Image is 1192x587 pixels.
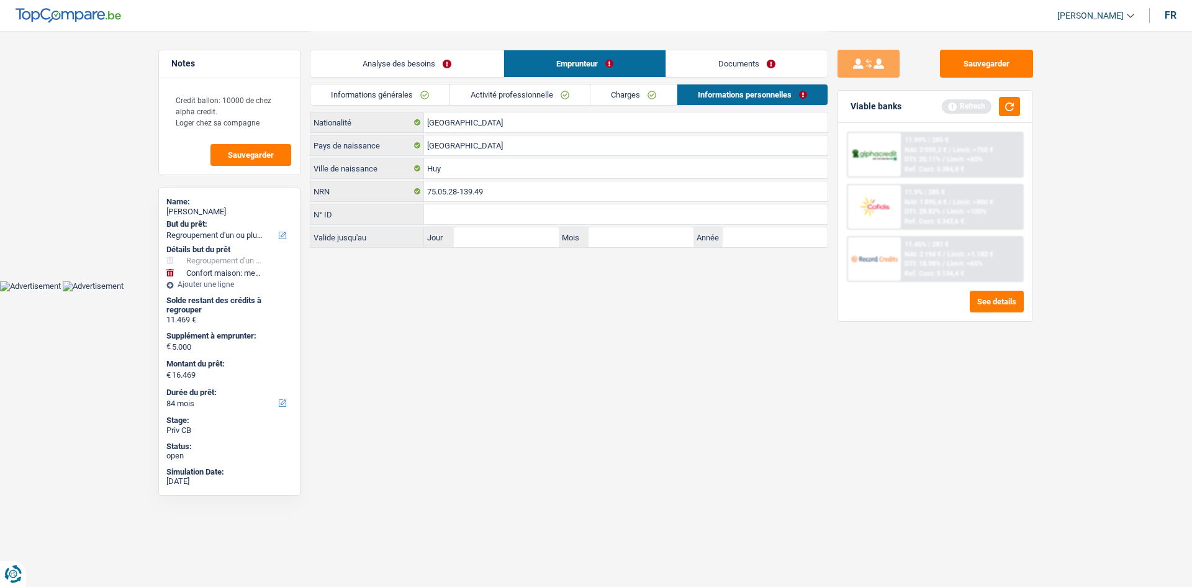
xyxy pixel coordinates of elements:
[166,331,290,341] label: Supplément à emprunter:
[166,451,292,461] div: open
[905,240,949,248] div: 11.45% | 281 €
[166,425,292,435] div: Priv CB
[905,198,947,206] span: NAI: 1 895,4 €
[949,198,951,206] span: /
[310,204,424,224] label: N° ID
[953,146,993,154] span: Limit: >750 €
[666,50,828,77] a: Documents
[947,155,983,163] span: Limit: <60%
[559,227,589,247] label: Mois
[424,135,828,155] input: Belgique
[947,250,993,258] span: Limit: >1.183 €
[310,181,424,201] label: NRN
[166,207,292,217] div: [PERSON_NAME]
[589,227,693,247] input: MM
[590,84,677,105] a: Charges
[851,101,901,112] div: Viable banks
[905,217,964,225] div: Ref. Cost: 5 343,6 €
[310,50,503,77] a: Analyse des besoins
[905,165,964,173] div: Ref. Cost: 5 384,8 €
[450,84,590,105] a: Activité professionnelle
[905,270,964,278] div: Ref. Cost: 5 134,4 €
[504,50,666,77] a: Emprunteur
[851,247,897,270] img: Record Credits
[851,148,897,162] img: AlphaCredit
[693,227,723,247] label: Année
[905,207,941,216] span: DTI: 28.82%
[942,155,945,163] span: /
[16,8,121,23] img: TopCompare Logo
[210,144,291,166] button: Sauvegarder
[942,99,991,113] div: Refresh
[166,296,292,315] div: Solde restant des crédits à regrouper
[310,112,424,132] label: Nationalité
[310,135,424,155] label: Pays de naissance
[723,227,828,247] input: AAAA
[424,112,828,132] input: Belgique
[943,250,946,258] span: /
[942,207,945,216] span: /
[1057,11,1124,21] span: [PERSON_NAME]
[166,467,292,477] div: Simulation Date:
[424,181,828,201] input: 12.12.12-123.12
[166,219,290,229] label: But du prêt:
[970,291,1024,312] button: See details
[166,416,292,425] div: Stage:
[1047,6,1134,26] a: [PERSON_NAME]
[942,260,945,268] span: /
[940,50,1033,78] button: Sauvegarder
[166,359,290,369] label: Montant du prêt:
[454,227,559,247] input: JJ
[949,146,951,154] span: /
[947,207,987,216] span: Limit: <100%
[677,84,828,105] a: Informations personnelles
[166,280,292,289] div: Ajouter une ligne
[905,250,941,258] span: NAI: 2 194 €
[851,195,897,218] img: Cofidis
[166,476,292,486] div: [DATE]
[166,197,292,207] div: Name:
[166,315,292,325] div: 11.469 €
[63,281,124,291] img: Advertisement
[424,227,454,247] label: Jour
[310,227,424,247] label: Valide jusqu'au
[228,151,274,159] span: Sauvegarder
[953,198,993,206] span: Limit: >800 €
[171,58,287,69] h5: Notes
[1165,9,1176,21] div: fr
[424,204,828,224] input: 590-1234567-89
[905,136,949,144] div: 11.99% | 285 €
[166,245,292,255] div: Détails but du prêt
[310,158,424,178] label: Ville de naissance
[166,370,171,380] span: €
[310,84,449,105] a: Informations générales
[905,146,947,154] span: NAI: 2 059,2 €
[166,342,171,352] span: €
[905,188,945,196] div: 11.9% | 285 €
[166,388,290,398] label: Durée du prêt:
[947,260,983,268] span: Limit: <65%
[166,442,292,452] div: Status:
[905,260,941,268] span: DTI: 18.98%
[905,155,941,163] span: DTI: 20.11%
